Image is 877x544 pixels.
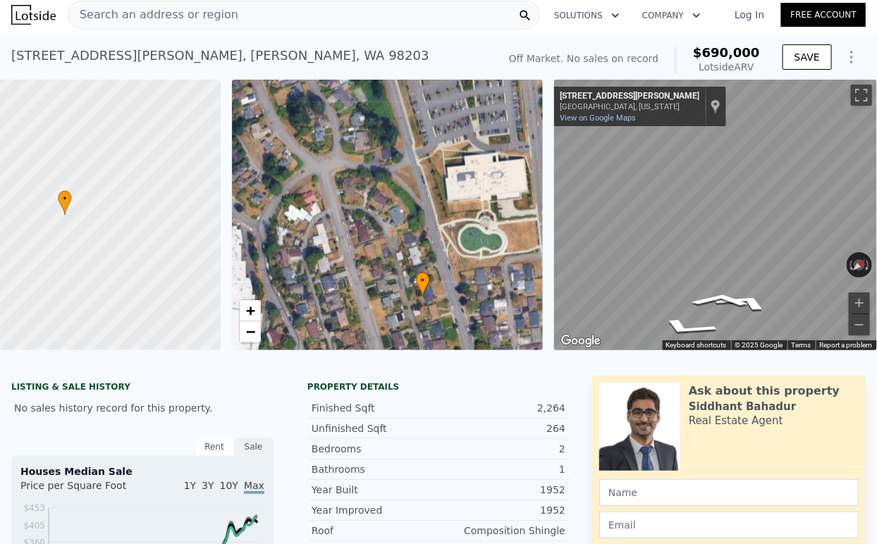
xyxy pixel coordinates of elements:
[20,478,142,501] div: Price per Square Foot
[851,85,872,106] button: Toggle fullscreen view
[735,341,783,349] span: © 2025 Google
[599,512,859,538] input: Email
[312,503,438,517] div: Year Improved
[438,442,565,456] div: 2
[195,438,234,456] div: Rent
[438,483,565,497] div: 1952
[244,480,264,494] span: Max
[558,332,604,350] img: Google
[792,341,811,349] a: Terms (opens in new tab)
[415,272,429,297] div: •
[438,421,565,435] div: 264
[689,400,796,414] div: Siddhant Bahadur
[245,302,254,319] span: +
[781,3,866,27] a: Free Account
[543,3,631,28] button: Solutions
[693,45,760,60] span: $690,000
[666,340,727,350] button: Keyboard shortcuts
[718,8,781,22] a: Log In
[202,480,214,491] span: 3Y
[438,401,565,415] div: 2,264
[631,3,712,28] button: Company
[846,252,872,277] button: Reset the view
[711,99,720,114] a: Show location on map
[599,479,859,506] input: Name
[558,332,604,350] a: Open this area in Google Maps (opens a new window)
[560,113,636,123] a: View on Google Maps
[312,524,438,538] div: Roof
[58,192,72,205] span: •
[689,383,840,400] div: Ask about this property
[312,421,438,435] div: Unfinished Sqft
[438,503,565,517] div: 1952
[634,314,740,342] path: Go South, Rucker Ave
[820,341,873,349] a: Report a problem
[240,321,261,342] a: Zoom out
[312,401,438,415] div: Finished Sqft
[245,323,254,340] span: −
[11,5,56,25] img: Lotside
[676,290,767,310] path: Go Northwest, 48th St SE
[560,91,699,102] div: [STREET_ADDRESS][PERSON_NAME]
[11,395,274,421] div: No sales history record for this property.
[509,51,658,66] div: Off Market. No sales on record
[554,80,877,350] div: Street View
[11,381,274,395] div: LISTING & SALE HISTORY
[184,480,196,491] span: 1Y
[693,60,760,74] div: Lotside ARV
[849,292,870,314] button: Zoom in
[312,442,438,456] div: Bedrooms
[560,102,699,111] div: [GEOGRAPHIC_DATA], [US_STATE]
[240,300,261,321] a: Zoom in
[312,483,438,497] div: Year Built
[220,480,238,491] span: 10Y
[11,46,429,66] div: [STREET_ADDRESS][PERSON_NAME] , [PERSON_NAME] , WA 98203
[554,80,877,350] div: Map
[415,274,429,287] span: •
[847,252,854,278] button: Rotate counterclockwise
[689,414,783,428] div: Real Estate Agent
[312,462,438,476] div: Bathrooms
[438,462,565,476] div: 1
[838,43,866,71] button: Show Options
[307,381,570,392] div: Property details
[23,503,45,513] tspan: $453
[23,521,45,531] tspan: $405
[849,314,870,335] button: Zoom out
[438,524,565,538] div: Composition Shingle
[783,44,832,70] button: SAVE
[20,464,264,478] div: Houses Median Sale
[68,6,238,23] span: Search an address or region
[864,252,872,278] button: Rotate clockwise
[234,438,274,456] div: Sale
[58,190,72,215] div: •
